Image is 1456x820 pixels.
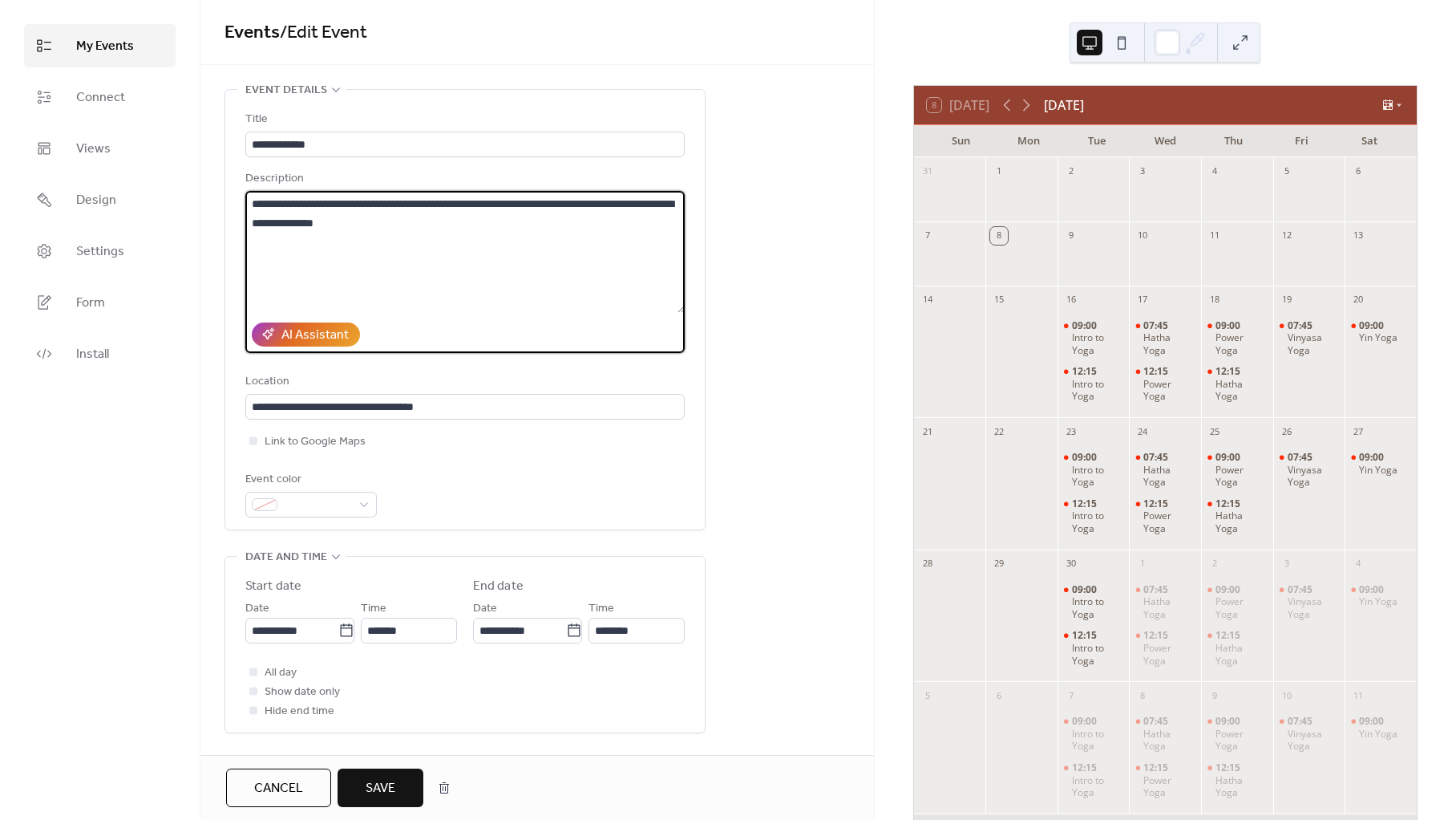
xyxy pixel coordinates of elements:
div: Vinyasa Yoga [1273,451,1345,489]
span: Settings [76,242,124,262]
span: 07:45 [1143,583,1171,596]
div: Intro to Yoga [1058,629,1130,667]
span: Cancel [254,779,303,798]
div: Yin Yoga [1345,715,1417,740]
span: Connect [76,88,125,108]
div: Thu [1199,125,1268,157]
div: 6 [990,687,1008,704]
div: 10 [1134,227,1151,245]
div: Yin Yoga [1359,464,1397,477]
div: Tue [1063,125,1131,157]
div: Intro to Yoga [1072,728,1123,753]
span: Hide end time [265,702,334,721]
div: Power Yoga [1143,774,1195,799]
div: 16 [1062,291,1080,309]
div: 26 [1278,423,1296,440]
div: 2 [1206,555,1223,573]
span: 07:45 [1288,451,1315,464]
div: Event color [245,470,374,489]
div: Intro to Yoga [1072,595,1123,620]
div: Mon [995,125,1063,157]
div: 20 [1349,291,1367,309]
div: Hatha Yoga [1129,715,1201,753]
span: 07:45 [1143,319,1171,332]
div: 4 [1349,555,1367,573]
div: 12 [1278,227,1296,245]
span: / Edit Event [280,15,367,51]
span: Event details [245,81,327,100]
div: Yin Yoga [1359,331,1397,344]
div: Intro to Yoga [1058,497,1130,535]
div: Intro to Yoga [1072,378,1123,403]
div: Intro to Yoga [1072,509,1123,534]
div: 29 [990,555,1008,573]
div: Wed [1131,125,1199,157]
a: Events [224,15,280,51]
div: Yin Yoga [1345,583,1417,608]
div: 9 [1062,227,1080,245]
span: 12:15 [1143,365,1171,378]
a: Cancel [226,769,331,807]
div: 23 [1062,423,1080,440]
span: 09:00 [1215,583,1243,596]
a: Views [24,127,176,170]
div: 18 [1206,291,1223,309]
div: 17 [1134,291,1151,309]
button: Save [338,769,423,807]
span: Show date only [265,683,340,702]
div: Hatha Yoga [1201,761,1273,799]
div: 13 [1349,227,1367,245]
div: Power Yoga [1201,451,1273,489]
div: Power Yoga [1143,378,1195,403]
div: 28 [919,555,936,573]
div: Vinyasa Yoga [1288,331,1339,356]
div: Power Yoga [1201,715,1273,753]
div: 19 [1278,291,1296,309]
div: 1 [1134,555,1151,573]
span: 09:00 [1072,583,1099,596]
div: Sat [1336,125,1404,157]
div: Title [245,110,681,129]
span: Link to Google Maps [265,432,366,452]
span: 12:15 [1143,497,1171,510]
span: Time [588,599,614,619]
span: Date [245,599,269,619]
div: Hatha Yoga [1215,642,1267,667]
div: Hatha Yoga [1129,319,1201,357]
div: Hatha Yoga [1143,595,1195,620]
span: 09:00 [1215,715,1243,728]
div: 14 [919,291,936,309]
div: Power Yoga [1129,497,1201,535]
div: End date [473,577,524,596]
div: 22 [990,423,1008,440]
div: 5 [1278,163,1296,181]
span: 07:45 [1143,451,1171,464]
div: Hatha Yoga [1215,774,1267,799]
div: 8 [1134,687,1151,704]
div: Vinyasa Yoga [1288,464,1339,489]
div: Hatha Yoga [1215,509,1267,534]
span: 12:15 [1143,761,1171,774]
div: Hatha Yoga [1143,331,1195,356]
span: 12:15 [1143,629,1171,642]
span: 09:00 [1359,319,1386,332]
div: Start date [245,577,301,596]
button: AI Assistant [252,323,360,347]
div: 2 [1062,163,1080,181]
div: Hatha Yoga [1143,728,1195,753]
div: 24 [1134,423,1151,440]
div: Vinyasa Yoga [1288,595,1339,620]
a: Design [24,178,176,221]
a: Settings [24,229,176,273]
span: Save [366,779,395,798]
div: Sun [927,125,995,157]
div: 8 [990,227,1008,245]
span: My Events [76,37,134,56]
div: 11 [1349,687,1367,704]
span: Design [76,191,116,210]
div: Power Yoga [1201,319,1273,357]
span: 12:15 [1072,761,1099,774]
div: Vinyasa Yoga [1273,319,1345,357]
div: Vinyasa Yoga [1273,583,1345,621]
div: 3 [1134,163,1151,181]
